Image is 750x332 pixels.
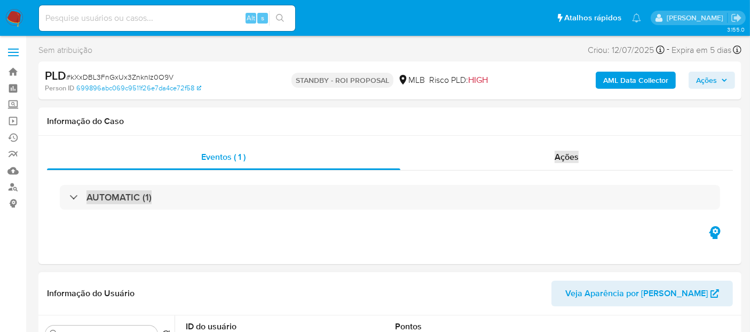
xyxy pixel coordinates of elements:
div: Criou: 12/07/2025 [588,43,665,57]
span: Alt [247,13,255,23]
a: 699896abc069c9511f26e7da4ce72f58 [76,83,201,93]
button: Ações [689,72,735,89]
span: Expira em 5 dias [672,44,731,56]
span: # kXxDBL3FnGxUx3ZnknIz0O9V [66,72,173,82]
span: Sem atribuição [38,44,92,56]
div: MLB [398,74,425,86]
span: s [261,13,264,23]
span: Risco PLD: [429,74,488,86]
div: AUTOMATIC (1) [60,185,720,210]
span: Ações [555,151,579,163]
button: search-icon [269,11,291,26]
p: erico.trevizan@mercadopago.com.br [667,13,727,23]
span: Ações [696,72,717,89]
span: - [667,43,669,57]
button: AML Data Collector [596,72,676,89]
h1: Informação do Usuário [47,288,135,299]
b: PLD [45,67,66,84]
span: HIGH [468,74,488,86]
a: Sair [731,12,742,24]
input: Pesquise usuários ou casos... [39,11,295,25]
span: Veja Aparência por [PERSON_NAME] [565,281,708,306]
span: Atalhos rápidos [564,12,621,24]
b: AML Data Collector [603,72,668,89]
a: Notificações [632,13,641,22]
span: Eventos ( 1 ) [201,151,246,163]
b: Person ID [45,83,74,93]
p: STANDBY - ROI PROPOSAL [291,73,393,88]
button: Veja Aparência por [PERSON_NAME] [551,281,733,306]
h1: Informação do Caso [47,116,733,127]
h3: AUTOMATIC (1) [86,191,152,203]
